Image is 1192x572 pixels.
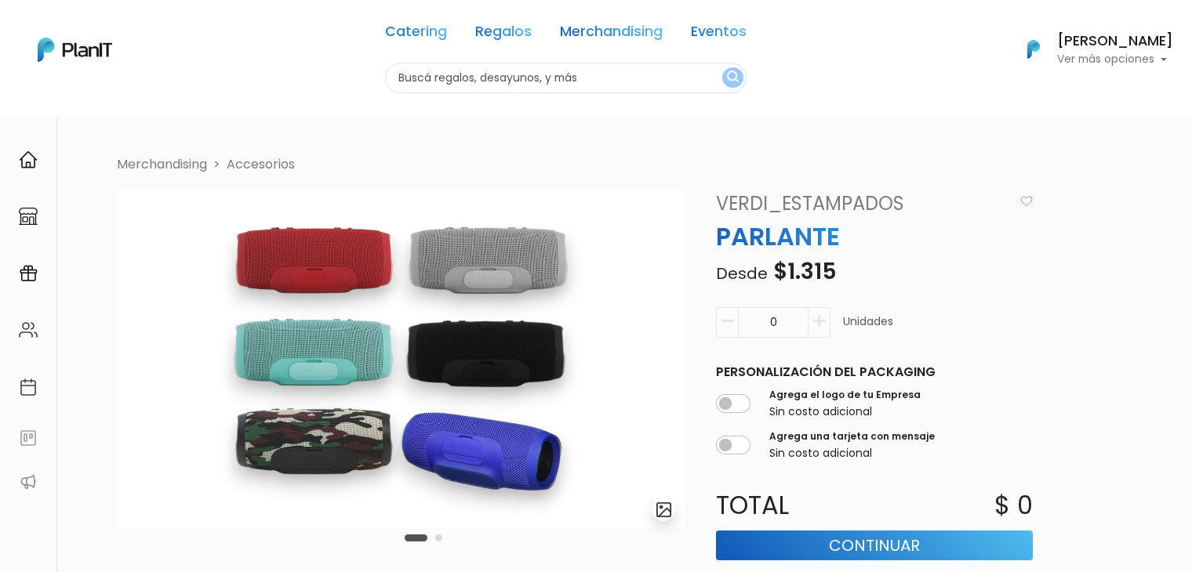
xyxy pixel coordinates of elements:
p: Sin costo adicional [769,445,935,462]
label: Agrega una tarjeta con mensaje [769,429,935,443]
button: Carousel Page 2 [435,534,442,541]
button: PlanIt Logo [PERSON_NAME] Ver más opciones [1007,29,1173,70]
a: VERDI_ESTAMPADOS [707,190,1014,218]
p: Unidades [843,313,893,344]
input: Buscá regalos, desayunos, y más [385,63,747,93]
a: Merchandising [560,25,663,44]
p: Total [707,487,874,524]
li: Merchandising [117,155,207,174]
img: search_button-432b6d5273f82d61273b3651a40e1bd1b912527efae98b1b7a1b2c0702e16a8d.svg [727,71,739,85]
a: Regalos [475,25,532,44]
nav: breadcrumb [107,155,1114,177]
p: Sin costo adicional [769,404,921,420]
img: campaigns-02234683943229c281be62815700db0a1741e53638e28bf9629b52c665b00959.svg [19,264,38,283]
img: partners-52edf745621dab592f3b2c58e3bca9d71375a7ef29c3b500c9f145b62cc070d4.svg [19,472,38,491]
img: home-e721727adea9d79c4d83392d1f703f7f8bce08238fde08b1acbfd93340b81755.svg [19,150,38,169]
img: heart_icon [1020,196,1033,207]
div: Carousel Pagination [401,528,446,547]
a: Eventos [691,25,747,44]
a: Accesorios [227,155,295,173]
p: $ 0 [994,487,1033,524]
p: Personalización del packaging [716,363,1033,382]
label: Agrega el logo de tu Empresa [769,388,921,402]
img: people-662611757002400ad9ed0e3c099ab2801c6687ba6c219adb57efc949bc21e19d.svg [19,320,38,339]
img: feedback-78b5a0c8f98aac82b08bfc38622c3050aee476f2c9584af64705fc4e61158814.svg [19,429,38,447]
span: $1.315 [773,256,837,287]
img: calendar-87d922413cdce8b2cf7b7f5f62616a5cf9e4887200fb71536465627b3292af00.svg [19,378,38,396]
img: PlanIt Logo [38,38,112,62]
img: gallery-light [655,501,673,519]
h6: [PERSON_NAME] [1057,34,1173,49]
p: Ver más opciones [1057,54,1173,65]
button: Carousel Page 1 (Current Slide) [405,534,427,541]
img: marketplace-4ceaa7011d94191e9ded77b95e3339b90024bf715f7c57f8cf31f2d8c509eaba.svg [19,207,38,226]
a: Catering [385,25,447,44]
p: PARLANTE [707,218,1042,255]
span: Desde [716,262,768,284]
button: Continuar [716,530,1033,560]
img: 2000___2000-Photoroom_-_2024-09-26T150555.118.jpg [117,190,685,528]
img: PlanIt Logo [1016,32,1051,67]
